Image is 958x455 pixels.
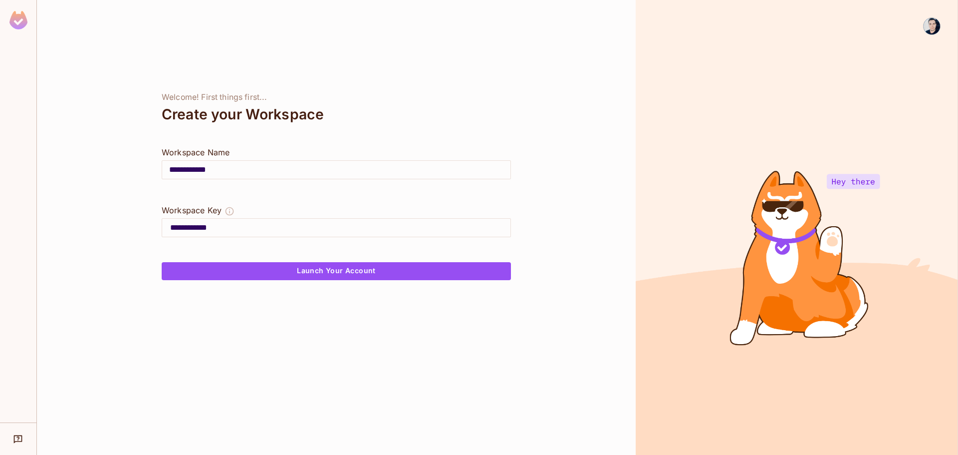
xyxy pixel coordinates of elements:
img: SReyMgAAAABJRU5ErkJggg== [9,11,27,29]
div: Help & Updates [7,429,29,449]
div: Workspace Name [162,146,511,158]
div: Welcome! First things first... [162,92,511,102]
div: Create your Workspace [162,102,511,126]
button: The Workspace Key is unique, and serves as the identifier of your workspace. [225,204,235,218]
div: Workspace Key [162,204,222,216]
img: Kukuruza Makro [924,18,940,34]
button: Launch Your Account [162,262,511,280]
